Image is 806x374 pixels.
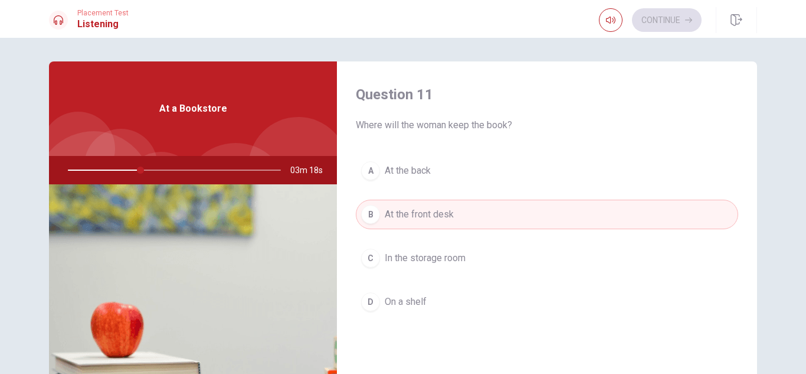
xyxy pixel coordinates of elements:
[385,295,427,309] span: On a shelf
[356,287,738,317] button: DOn a shelf
[77,17,129,31] h1: Listening
[356,156,738,186] button: AAt the back
[290,156,332,184] span: 03m 18s
[356,85,738,104] h4: Question 11
[385,207,454,222] span: At the front desk
[356,118,738,132] span: Where will the woman keep the book?
[385,251,466,265] span: In the storage room
[361,205,380,224] div: B
[361,161,380,180] div: A
[77,9,129,17] span: Placement Test
[356,243,738,273] button: CIn the storage room
[361,292,380,311] div: D
[361,249,380,268] div: C
[159,102,227,116] span: At a Bookstore
[356,200,738,229] button: BAt the front desk
[385,164,431,178] span: At the back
